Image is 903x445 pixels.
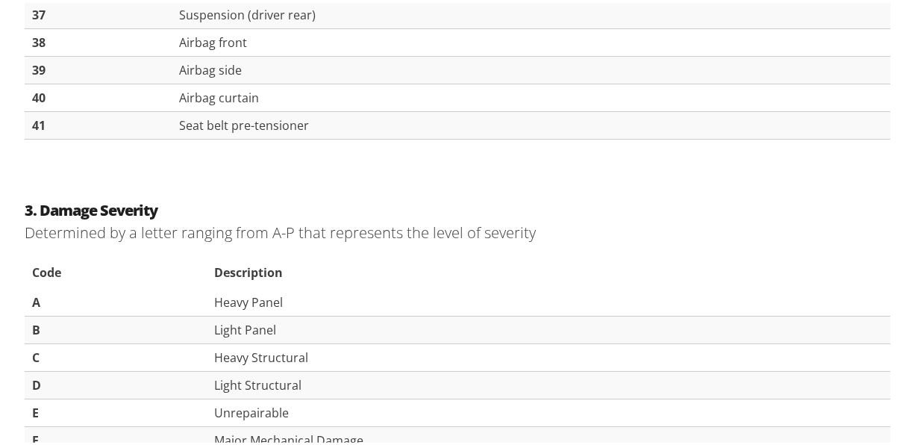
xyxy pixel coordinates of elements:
[25,286,207,314] td: A
[172,109,890,137] td: Seat belt pre-tensioner
[207,341,890,369] td: Heavy Structural
[207,396,890,424] td: Unrepairable
[207,369,890,396] td: Light Structural
[25,109,172,137] td: 41
[25,54,172,81] td: 39
[25,396,207,424] td: E
[172,54,890,81] td: Airbag side
[207,314,890,341] td: Light Panel
[25,196,890,219] h3: 3. Damage Severity
[25,314,207,341] td: B
[25,253,207,286] th: Code
[25,219,890,241] p: Determined by a letter ranging from A-P that represents the level of severity
[25,81,172,109] td: 40
[25,26,172,54] td: 38
[207,286,890,314] td: Heavy Panel
[172,26,890,54] td: Airbag front
[207,253,890,286] th: Description
[172,81,890,109] td: Airbag curtain
[25,341,207,369] td: C
[25,369,207,396] td: D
